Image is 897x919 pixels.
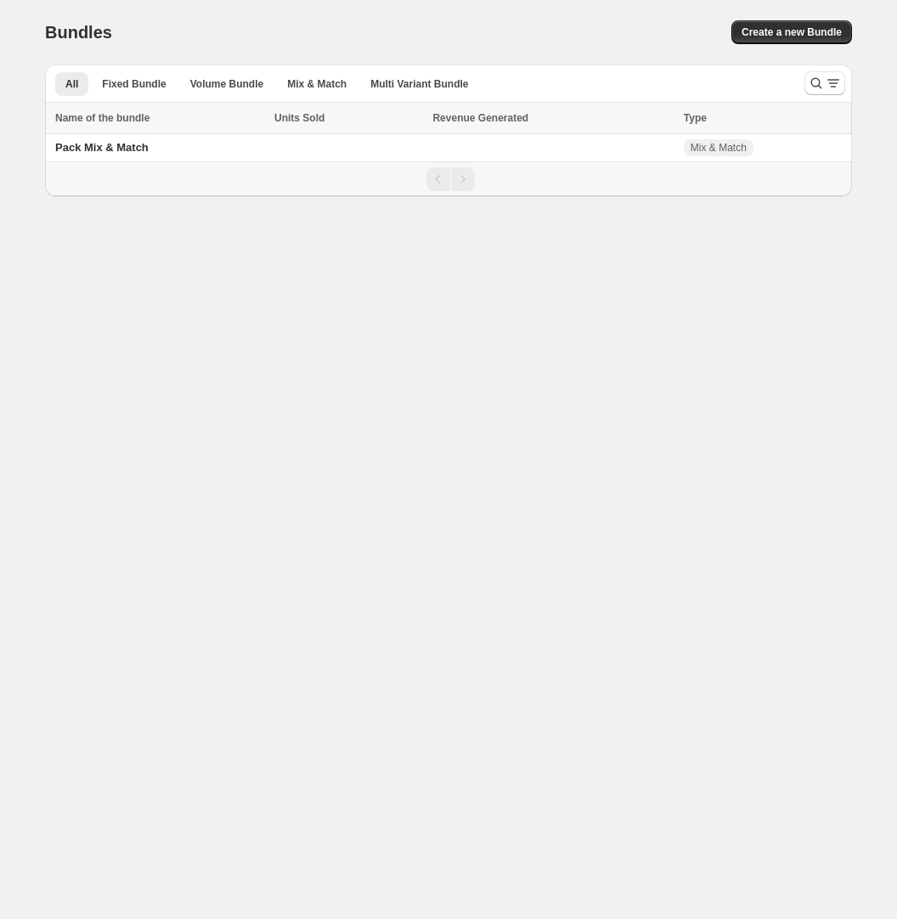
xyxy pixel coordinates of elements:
span: Revenue Generated [432,110,528,127]
h1: Bundles [45,22,112,42]
button: Revenue Generated [432,110,545,127]
span: Volume Bundle [190,77,263,91]
span: Create a new Bundle [742,25,842,39]
div: Name of the bundle [55,110,264,127]
span: All [65,77,78,91]
span: Multi Variant Bundle [370,77,468,91]
button: Units Sold [274,110,341,127]
button: Search and filter results [804,71,845,95]
nav: Pagination [45,161,852,196]
span: Fixed Bundle [102,77,166,91]
button: Create a new Bundle [731,20,852,44]
div: Type [684,110,842,127]
span: Mix & Match [287,77,347,91]
span: Mix & Match [691,141,747,155]
span: Pack Mix & Match [55,141,149,154]
span: Units Sold [274,110,324,127]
